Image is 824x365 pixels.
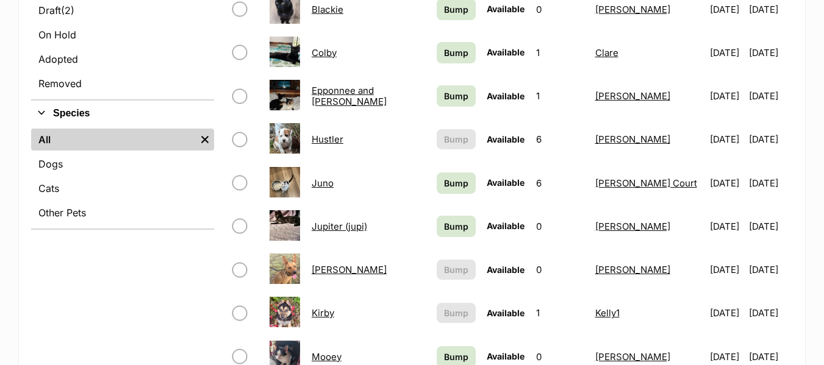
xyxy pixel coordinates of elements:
[595,264,670,275] a: [PERSON_NAME]
[31,177,214,199] a: Cats
[312,4,343,15] a: Blackie
[595,47,618,58] a: Clare
[595,133,670,145] a: [PERSON_NAME]
[487,4,525,14] span: Available
[312,177,334,189] a: Juno
[437,42,475,63] a: Bump
[487,264,525,275] span: Available
[444,220,468,233] span: Bump
[437,216,475,237] a: Bump
[705,162,748,204] td: [DATE]
[444,350,468,363] span: Bump
[749,162,792,204] td: [DATE]
[595,177,697,189] a: [PERSON_NAME] Court
[31,24,214,46] a: On Hold
[749,249,792,291] td: [DATE]
[444,3,468,16] span: Bump
[595,351,670,363] a: [PERSON_NAME]
[312,47,337,58] a: Colby
[444,177,468,190] span: Bump
[312,221,367,232] a: Jupiter (jupi)
[487,91,525,101] span: Available
[531,249,589,291] td: 0
[444,46,468,59] span: Bump
[595,4,670,15] a: [PERSON_NAME]
[749,118,792,160] td: [DATE]
[312,351,342,363] a: Mooey
[705,205,748,247] td: [DATE]
[749,292,792,334] td: [DATE]
[595,307,620,319] a: Kelly1
[437,85,475,107] a: Bump
[531,292,589,334] td: 1
[444,263,468,276] span: Bump
[312,307,334,319] a: Kirby
[705,292,748,334] td: [DATE]
[487,47,525,57] span: Available
[444,90,468,102] span: Bump
[531,75,589,117] td: 1
[312,133,343,145] a: Hustler
[437,260,475,280] button: Bump
[31,48,214,70] a: Adopted
[749,75,792,117] td: [DATE]
[437,129,475,149] button: Bump
[312,264,387,275] a: [PERSON_NAME]
[444,307,468,319] span: Bump
[595,221,670,232] a: [PERSON_NAME]
[531,162,589,204] td: 6
[31,153,214,175] a: Dogs
[531,32,589,74] td: 1
[31,129,196,151] a: All
[31,105,214,121] button: Species
[531,205,589,247] td: 0
[749,205,792,247] td: [DATE]
[31,202,214,224] a: Other Pets
[437,303,475,323] button: Bump
[31,73,214,94] a: Removed
[437,172,475,194] a: Bump
[61,3,74,18] span: (2)
[749,32,792,74] td: [DATE]
[531,118,589,160] td: 6
[487,308,525,318] span: Available
[705,75,748,117] td: [DATE]
[705,118,748,160] td: [DATE]
[487,351,525,361] span: Available
[487,221,525,231] span: Available
[444,133,468,146] span: Bump
[312,85,387,107] a: Epponnee and [PERSON_NAME]
[270,167,300,197] img: Juno
[196,129,214,151] a: Remove filter
[487,134,525,144] span: Available
[595,90,670,102] a: [PERSON_NAME]
[705,249,748,291] td: [DATE]
[31,126,214,229] div: Species
[487,177,525,188] span: Available
[705,32,748,74] td: [DATE]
